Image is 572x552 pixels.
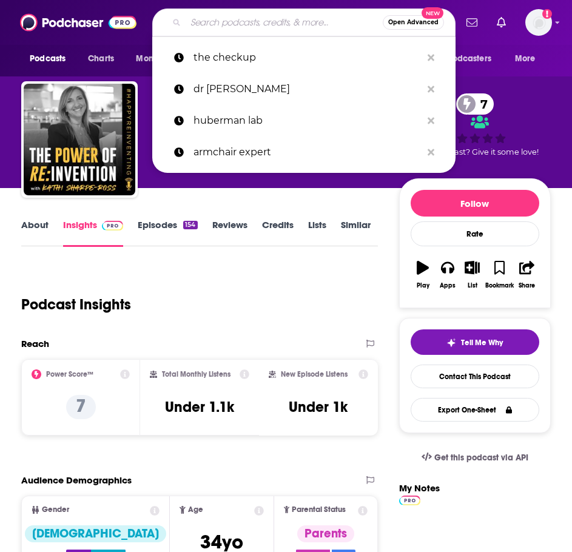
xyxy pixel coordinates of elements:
[42,506,69,514] span: Gender
[399,482,440,503] label: My Notes
[262,219,294,247] a: Credits
[152,136,456,168] a: armchair expert
[188,506,203,514] span: Age
[157,144,339,170] a: Personal Journals
[399,87,551,163] div: 7Good podcast? Give it some love!
[281,370,348,379] h2: New Episode Listens
[462,12,482,33] a: Show notifications dropdown
[411,221,539,246] div: Rate
[127,47,195,70] button: open menu
[193,73,422,105] p: dr mike
[519,282,535,289] div: Share
[436,253,460,297] button: Apps
[66,395,96,419] p: 7
[21,219,49,247] a: About
[506,47,551,70] button: open menu
[461,338,503,348] span: Tell Me Why
[152,8,456,36] div: Search podcasts, credits, & more...
[88,50,114,67] span: Charts
[399,494,420,505] a: Pro website
[292,506,346,514] span: Parental Status
[525,9,552,36] button: Show profile menu
[485,253,514,297] button: Bookmark
[440,282,456,289] div: Apps
[21,295,131,314] h1: Podcast Insights
[417,282,429,289] div: Play
[383,15,444,30] button: Open AdvancedNew
[30,50,66,67] span: Podcasts
[411,253,436,297] button: Play
[425,47,509,70] button: open menu
[165,398,234,416] h3: Under 1.1k
[20,11,136,34] img: Podchaser - Follow, Share and Rate Podcasts
[411,190,539,217] button: Follow
[434,453,528,463] span: Get this podcast via API
[308,219,326,247] a: Lists
[388,19,439,25] span: Open Advanced
[460,253,485,297] button: List
[21,338,49,349] h2: Reach
[138,219,197,247] a: Episodes154
[399,496,420,505] img: Podchaser Pro
[411,398,539,422] button: Export One-Sheet
[193,105,422,136] p: huberman lab
[136,50,179,67] span: Monitoring
[193,136,422,168] p: armchair expert
[411,147,539,157] span: Good podcast? Give it some love!
[492,12,511,33] a: Show notifications dropdown
[80,47,121,70] a: Charts
[411,365,539,388] a: Contact This Podcast
[183,221,197,229] div: 154
[21,474,132,486] h2: Audience Demographics
[152,73,456,105] a: dr [PERSON_NAME]
[411,329,539,355] button: tell me why sparkleTell Me Why
[341,219,371,247] a: Similar
[102,221,123,231] img: Podchaser Pro
[162,370,230,379] h2: Total Monthly Listens
[152,42,456,73] a: the checkup
[485,282,514,289] div: Bookmark
[525,9,552,36] span: Logged in as ei1745
[433,50,491,67] span: For Podcasters
[212,219,247,247] a: Reviews
[289,398,348,416] h3: Under 1k
[152,105,456,136] a: huberman lab
[46,370,93,379] h2: Power Score™
[186,13,383,32] input: Search podcasts, credits, & more...
[24,84,135,195] img: THE POWER OF REINVENTION with Kathi Sharpe-Ross
[63,219,123,247] a: InsightsPodchaser Pro
[412,443,538,473] a: Get this podcast via API
[21,47,81,70] button: open menu
[515,50,536,67] span: More
[468,282,477,289] div: List
[446,338,456,348] img: tell me why sparkle
[193,42,422,73] p: the checkup
[25,525,166,542] div: [DEMOGRAPHIC_DATA]
[422,7,443,19] span: New
[525,9,552,36] img: User Profile
[514,253,539,297] button: Share
[297,525,354,542] div: Parents
[542,9,552,19] svg: Add a profile image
